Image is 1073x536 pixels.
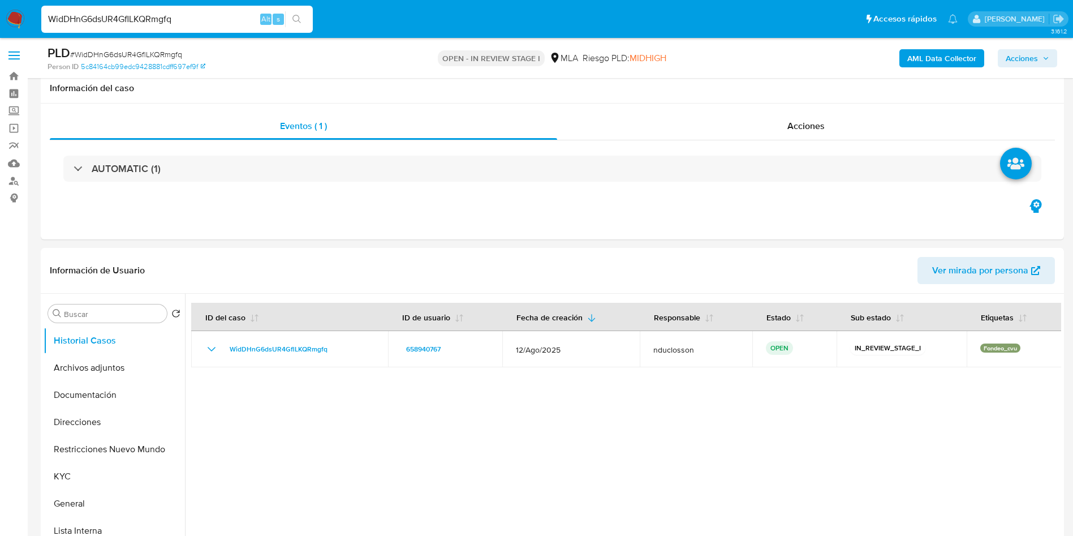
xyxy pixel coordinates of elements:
[92,162,161,175] h3: AUTOMATIC (1)
[549,52,578,65] div: MLA
[899,49,984,67] button: AML Data Collector
[44,409,185,436] button: Direcciones
[285,11,308,27] button: search-icon
[41,12,313,27] input: Buscar usuario o caso...
[630,52,666,65] span: MIDHIGH
[63,156,1041,182] div: AUTOMATIC (1)
[50,83,1055,94] h1: Información del caso
[438,50,545,66] p: OPEN - IN REVIEW STAGE I
[277,14,280,24] span: s
[64,309,162,319] input: Buscar
[280,119,327,132] span: Eventos ( 1 )
[932,257,1028,284] span: Ver mirada por persona
[44,490,185,517] button: General
[873,13,937,25] span: Accesos rápidos
[985,14,1049,24] p: nicolas.duclosson@mercadolibre.com
[171,309,180,321] button: Volver al orden por defecto
[583,52,666,65] span: Riesgo PLD:
[70,49,182,60] span: # WidDHnG6dsUR4GflLKQRmgfq
[48,62,79,72] b: Person ID
[53,309,62,318] button: Buscar
[44,463,185,490] button: KYC
[917,257,1055,284] button: Ver mirada por persona
[50,265,145,276] h1: Información de Usuario
[44,436,185,463] button: Restricciones Nuevo Mundo
[907,49,976,67] b: AML Data Collector
[998,49,1057,67] button: Acciones
[81,62,205,72] a: 5c84164cb99edc9428881cdff697ef9f
[1053,13,1065,25] a: Salir
[1006,49,1038,67] span: Acciones
[44,327,185,354] button: Historial Casos
[44,381,185,409] button: Documentación
[948,14,958,24] a: Notificaciones
[44,354,185,381] button: Archivos adjuntos
[48,44,70,62] b: PLD
[261,14,270,24] span: Alt
[787,119,825,132] span: Acciones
